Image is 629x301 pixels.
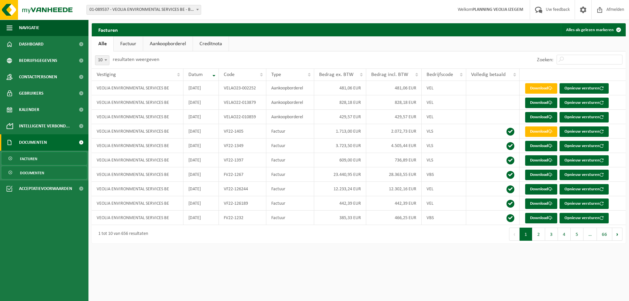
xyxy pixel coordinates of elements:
[183,81,219,95] td: [DATE]
[183,139,219,153] td: [DATE]
[314,182,367,196] td: 12.233,24 EUR
[20,167,44,179] span: Documenten
[19,52,57,69] span: Bedrijfsgegevens
[266,211,314,225] td: Factuur
[219,196,267,211] td: VF22-126189
[183,211,219,225] td: [DATE]
[597,228,612,241] button: 66
[612,228,622,241] button: Next
[20,153,37,165] span: Facturen
[422,110,466,124] td: VEL
[422,95,466,110] td: VEL
[183,196,219,211] td: [DATE]
[97,72,116,77] span: Vestiging
[314,124,367,139] td: 1.713,00 EUR
[95,56,109,65] span: 10
[92,167,183,182] td: VEOLIA ENVIRONMENTAL SERVICES BE
[366,95,422,110] td: 828,18 EUR
[266,110,314,124] td: Aankoopborderel
[471,72,505,77] span: Volledig betaald
[560,213,609,223] button: Opnieuw versturen
[271,72,281,77] span: Type
[314,95,367,110] td: 828,18 EUR
[219,153,267,167] td: VF22-1397
[560,184,609,195] button: Opnieuw versturen
[113,57,159,62] label: resultaten weergeven
[19,20,39,36] span: Navigatie
[183,153,219,167] td: [DATE]
[219,182,267,196] td: VF22-126244
[366,124,422,139] td: 2.072,73 EUR
[183,110,219,124] td: [DATE]
[560,83,609,94] button: Opnieuw versturen
[183,182,219,196] td: [DATE]
[366,81,422,95] td: 481,06 EUR
[266,124,314,139] td: Factuur
[266,95,314,110] td: Aankoopborderel
[366,110,422,124] td: 429,57 EUR
[422,182,466,196] td: VEL
[525,170,557,180] a: Download
[219,211,267,225] td: FV22-1232
[560,112,609,122] button: Opnieuw versturen
[314,81,367,95] td: 481,06 EUR
[319,72,353,77] span: Bedrag ex. BTW
[560,126,609,137] button: Opnieuw versturen
[92,81,183,95] td: VEOLIA ENVIRONMENTAL SERVICES BE
[92,196,183,211] td: VEOLIA ENVIRONMENTAL SERVICES BE
[427,72,453,77] span: Bedrijfscode
[422,196,466,211] td: VEL
[193,36,229,51] a: Creditnota
[532,228,545,241] button: 2
[219,81,267,95] td: VELAO23-002252
[525,141,557,151] a: Download
[183,124,219,139] td: [DATE]
[92,23,124,36] h2: Facturen
[188,72,203,77] span: Datum
[571,228,583,241] button: 5
[92,36,113,51] a: Alle
[314,153,367,167] td: 609,00 EUR
[366,139,422,153] td: 4.505,44 EUR
[19,134,47,151] span: Documenten
[525,198,557,209] a: Download
[92,124,183,139] td: VEOLIA ENVIRONMENTAL SERVICES BE
[314,110,367,124] td: 429,57 EUR
[86,5,201,15] span: 01-089537 - VEOLIA ENVIRONMENTAL SERVICES BE - BEERSE
[219,139,267,153] td: VF22-1349
[92,110,183,124] td: VEOLIA ENVIRONMENTAL SERVICES BE
[92,182,183,196] td: VEOLIA ENVIRONMENTAL SERVICES BE
[266,153,314,167] td: Factuur
[95,55,109,65] span: 10
[525,184,557,195] a: Download
[422,153,466,167] td: VLS
[224,72,235,77] span: Code
[19,85,44,102] span: Gebruikers
[583,228,597,241] span: …
[87,5,201,14] span: 01-089537 - VEOLIA ENVIRONMENTAL SERVICES BE - BEERSE
[560,198,609,209] button: Opnieuw versturen
[19,118,70,134] span: Intelligente verbond...
[366,167,422,182] td: 28.363,55 EUR
[266,81,314,95] td: Aankoopborderel
[219,167,267,182] td: FV22-1267
[92,153,183,167] td: VEOLIA ENVIRONMENTAL SERVICES BE
[472,7,523,12] strong: PLANNING VEOLIA IZEGEM
[266,167,314,182] td: Factuur
[366,211,422,225] td: 466,25 EUR
[525,155,557,166] a: Download
[560,170,609,180] button: Opnieuw versturen
[114,36,143,51] a: Factuur
[19,69,57,85] span: Contactpersonen
[422,211,466,225] td: VBS
[314,167,367,182] td: 23.440,95 EUR
[422,139,466,153] td: VLS
[560,155,609,166] button: Opnieuw versturen
[371,72,408,77] span: Bedrag incl. BTW
[19,180,72,197] span: Acceptatievoorwaarden
[525,112,557,122] a: Download
[560,98,609,108] button: Opnieuw versturen
[560,141,609,151] button: Opnieuw versturen
[314,196,367,211] td: 442,39 EUR
[314,211,367,225] td: 385,33 EUR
